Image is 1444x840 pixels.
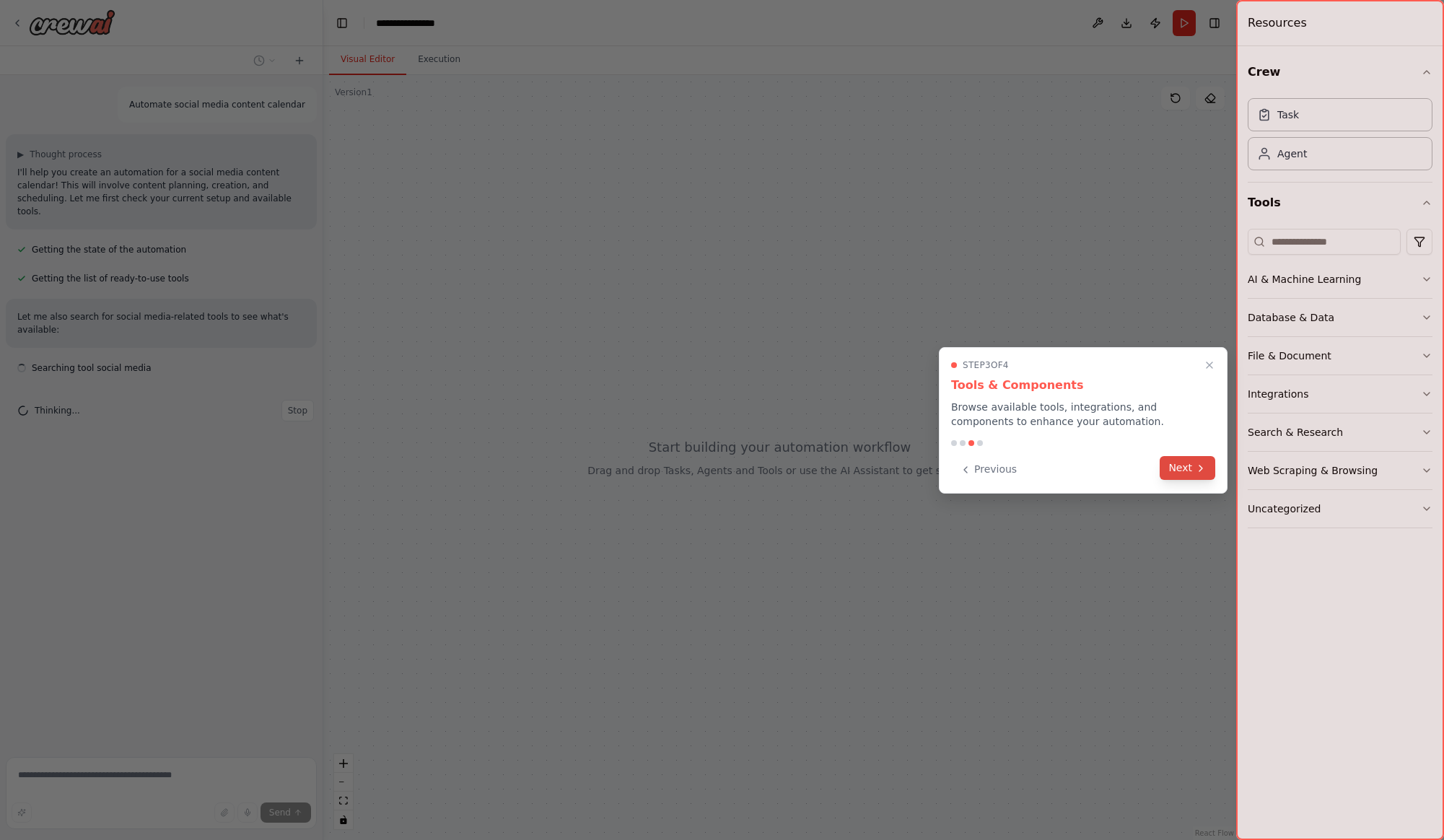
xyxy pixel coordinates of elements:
button: Next [1160,456,1215,480]
h3: Tools & Components [951,377,1215,394]
p: Browse available tools, integrations, and components to enhance your automation. [951,400,1215,429]
button: Previous [951,458,1025,481]
button: Close walkthrough [1201,356,1218,374]
span: Step 3 of 4 [963,359,1009,371]
button: Hide left sidebar [332,13,352,33]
